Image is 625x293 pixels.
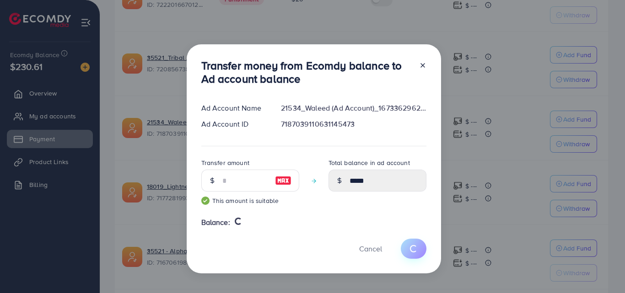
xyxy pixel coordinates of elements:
iframe: Chat [586,252,618,286]
h3: Transfer money from Ecomdy balance to Ad account balance [201,59,412,85]
div: Ad Account Name [194,103,274,113]
div: 7187039110631145473 [274,119,433,129]
span: Cancel [359,244,382,254]
label: Total balance in ad account [329,158,410,167]
span: Balance: [201,217,230,228]
img: image [275,175,291,186]
button: Cancel [348,239,393,258]
small: This amount is suitable [201,196,299,205]
label: Transfer amount [201,158,249,167]
img: guide [201,197,210,205]
div: 21534_Waleed (Ad Account)_1673362962744 [274,103,433,113]
div: Ad Account ID [194,119,274,129]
